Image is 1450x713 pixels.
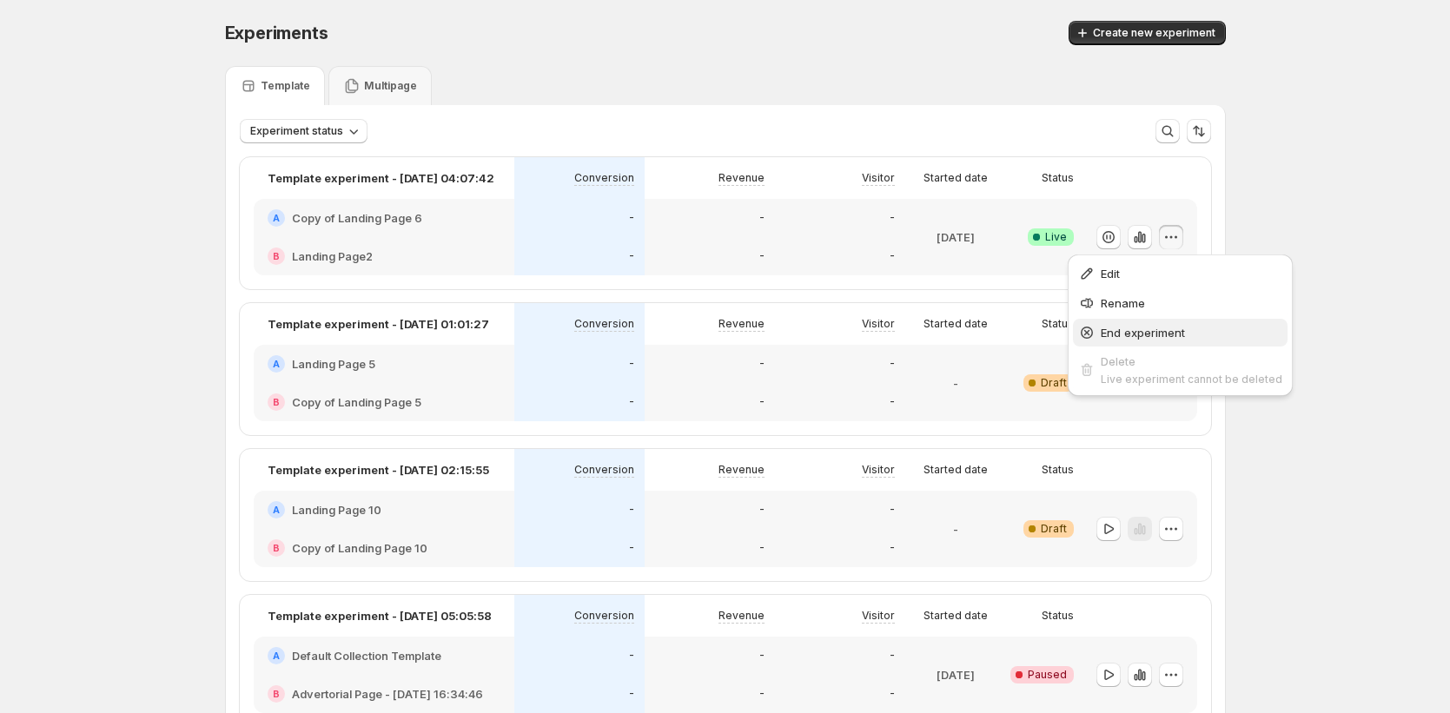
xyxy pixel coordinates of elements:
p: Conversion [574,171,634,185]
span: Experiments [225,23,328,43]
p: Revenue [718,317,765,331]
p: Conversion [574,463,634,477]
p: Visitor [862,171,895,185]
p: Status [1042,171,1074,185]
p: - [890,211,895,225]
h2: A [273,359,280,369]
p: Multipage [364,79,417,93]
p: - [629,503,634,517]
span: Live experiment cannot be deleted [1101,373,1282,386]
p: - [890,649,895,663]
p: - [759,503,765,517]
span: Draft [1041,376,1067,390]
p: [DATE] [937,666,975,683]
div: Delete [1101,353,1282,370]
p: Visitor [862,463,895,477]
button: Create new experiment [1069,21,1226,45]
p: Status [1042,609,1074,623]
h2: A [273,650,280,661]
p: - [890,249,895,263]
p: - [629,687,634,701]
span: Rename [1101,296,1145,310]
p: - [759,687,765,701]
p: Template [261,79,310,93]
span: Experiment status [250,124,343,138]
p: Conversion [574,317,634,331]
p: - [629,211,634,225]
button: Rename [1073,289,1288,317]
p: Template experiment - [DATE] 04:07:42 [268,169,494,187]
p: - [629,395,634,409]
p: - [953,520,958,538]
p: - [759,541,765,555]
p: Revenue [718,171,765,185]
p: Visitor [862,609,895,623]
p: - [890,503,895,517]
button: DeleteLive experiment cannot be deleted [1073,348,1288,391]
h2: Copy of Landing Page 10 [292,539,427,557]
p: - [890,357,895,371]
p: Started date [924,463,988,477]
h2: Advertorial Page - [DATE] 16:34:46 [292,685,483,703]
h2: Default Collection Template [292,647,441,664]
p: Started date [924,317,988,331]
p: - [759,249,765,263]
h2: A [273,213,280,223]
p: - [629,249,634,263]
p: Template experiment - [DATE] 01:01:27 [268,315,489,333]
p: - [953,374,958,392]
p: - [890,541,895,555]
h2: B [273,543,280,553]
span: Edit [1101,267,1120,281]
p: - [759,357,765,371]
h2: Landing Page 5 [292,355,375,373]
h2: B [273,251,280,261]
p: - [890,687,895,701]
h2: Landing Page 10 [292,501,381,518]
span: Create new experiment [1093,26,1215,40]
button: Sort the results [1187,119,1211,143]
p: - [759,649,765,663]
p: Visitor [862,317,895,331]
h2: B [273,397,280,407]
button: Edit [1073,260,1288,287]
h2: Copy of Landing Page 6 [292,209,422,227]
span: End experiment [1101,326,1185,340]
span: Paused [1028,668,1067,682]
h2: B [273,689,280,699]
span: Draft [1041,522,1067,536]
h2: A [273,505,280,515]
p: Revenue [718,463,765,477]
p: - [759,395,765,409]
p: [DATE] [937,228,975,246]
p: - [759,211,765,225]
p: Started date [924,609,988,623]
p: Template experiment - [DATE] 02:15:55 [268,461,489,479]
h2: Landing Page2 [292,248,373,265]
p: Status [1042,463,1074,477]
h2: Copy of Landing Page 5 [292,393,421,411]
p: - [629,541,634,555]
p: - [629,357,634,371]
p: - [890,395,895,409]
button: End experiment [1073,319,1288,347]
p: - [629,649,634,663]
p: Status [1042,317,1074,331]
p: Template experiment - [DATE] 05:05:58 [268,607,492,624]
span: Live [1045,230,1067,244]
p: Conversion [574,609,634,623]
button: Experiment status [240,119,367,143]
p: Started date [924,171,988,185]
p: Revenue [718,609,765,623]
